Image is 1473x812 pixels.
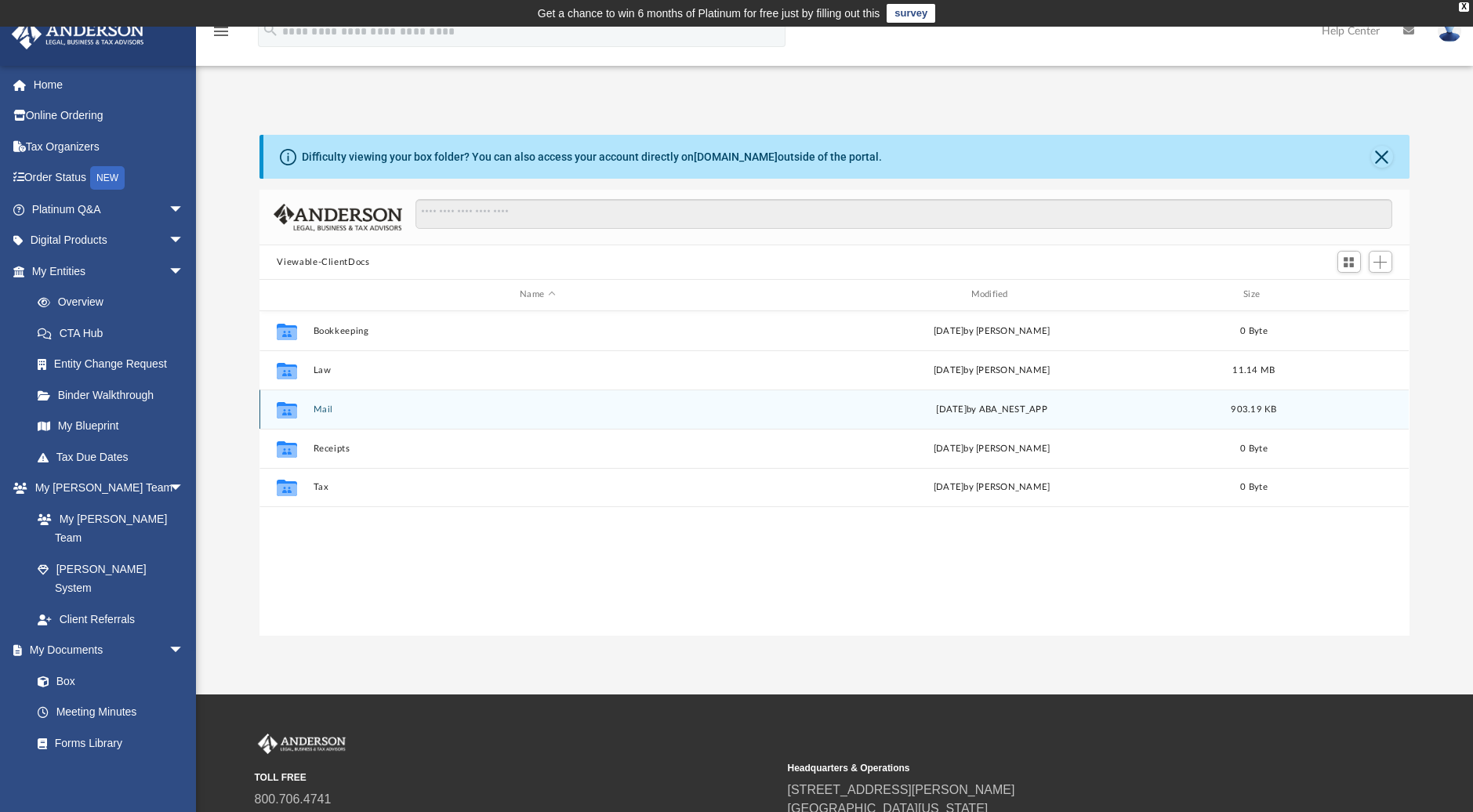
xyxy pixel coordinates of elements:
[538,4,880,23] div: Get a chance to win 6 months of Platinum for free just by filling out this
[11,162,208,194] a: Order StatusNEW
[255,792,332,806] a: 800.706.4741
[11,256,208,287] a: My Entitiesarrow_drop_down
[7,19,149,49] img: Anderson Advisors Platinum Portal
[259,311,1409,636] div: grid
[302,149,882,165] div: Difficulty viewing your box folder? You can also access your account directly on outside of the p...
[314,365,761,375] button: Law
[262,21,279,38] i: search
[1241,483,1268,491] span: 0 Byte
[415,199,1391,229] input: Search files and folders
[314,404,761,415] button: Mail
[267,288,306,302] div: id
[1293,288,1402,302] div: id
[1371,146,1393,168] button: Close
[788,783,1015,796] a: [STREET_ADDRESS][PERSON_NAME]
[255,734,349,754] img: Anderson Advisors Platinum Portal
[314,326,761,336] button: Bookkeeping
[22,604,200,635] a: Client Referrals
[11,225,208,256] a: Digital Productsarrow_drop_down
[887,4,935,23] a: survey
[11,473,200,504] a: My [PERSON_NAME] Teamarrow_drop_down
[1233,365,1275,374] span: 11.14 MB
[169,473,200,505] span: arrow_drop_down
[788,761,1310,775] small: Headquarters & Operations
[1241,326,1268,335] span: 0 Byte
[313,288,761,302] div: Name
[768,441,1216,455] div: [DATE] by [PERSON_NAME]
[22,553,200,604] a: [PERSON_NAME] System
[11,635,200,666] a: My Documentsarrow_drop_down
[1459,2,1469,12] div: close
[11,69,208,100] a: Home
[314,482,761,492] button: Tax
[255,770,777,785] small: TOLL FREE
[90,166,125,190] div: NEW
[277,256,369,270] button: Viewable-ClientDocs
[1369,251,1392,273] button: Add
[1223,288,1286,302] div: Size
[694,150,778,163] a: [DOMAIN_NAME]
[22,759,200,790] a: Notarize
[169,225,200,257] span: arrow_drop_down
[11,131,208,162] a: Tax Organizers
[169,256,200,288] span: arrow_drop_down
[22,317,208,349] a: CTA Hub
[22,697,200,728] a: Meeting Minutes
[11,194,208,225] a: Platinum Q&Aarrow_drop_down
[1337,251,1361,273] button: Switch to Grid View
[768,363,1216,377] div: [DATE] by [PERSON_NAME]
[22,665,192,697] a: Box
[1438,20,1461,42] img: User Pic
[768,480,1216,495] div: [DATE] by [PERSON_NAME]
[22,379,208,411] a: Binder Walkthrough
[768,402,1216,416] div: [DATE] by ABA_NEST_APP
[212,22,230,41] i: menu
[11,100,208,132] a: Online Ordering
[767,288,1216,302] div: Modified
[1241,444,1268,452] span: 0 Byte
[1232,404,1277,413] span: 903.19 KB
[169,194,200,226] span: arrow_drop_down
[22,503,192,553] a: My [PERSON_NAME] Team
[22,287,208,318] a: Overview
[169,635,200,667] span: arrow_drop_down
[22,349,208,380] a: Entity Change Request
[768,324,1216,338] div: [DATE] by [PERSON_NAME]
[314,444,761,454] button: Receipts
[22,411,200,442] a: My Blueprint
[22,441,208,473] a: Tax Due Dates
[22,727,192,759] a: Forms Library
[212,30,230,41] a: menu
